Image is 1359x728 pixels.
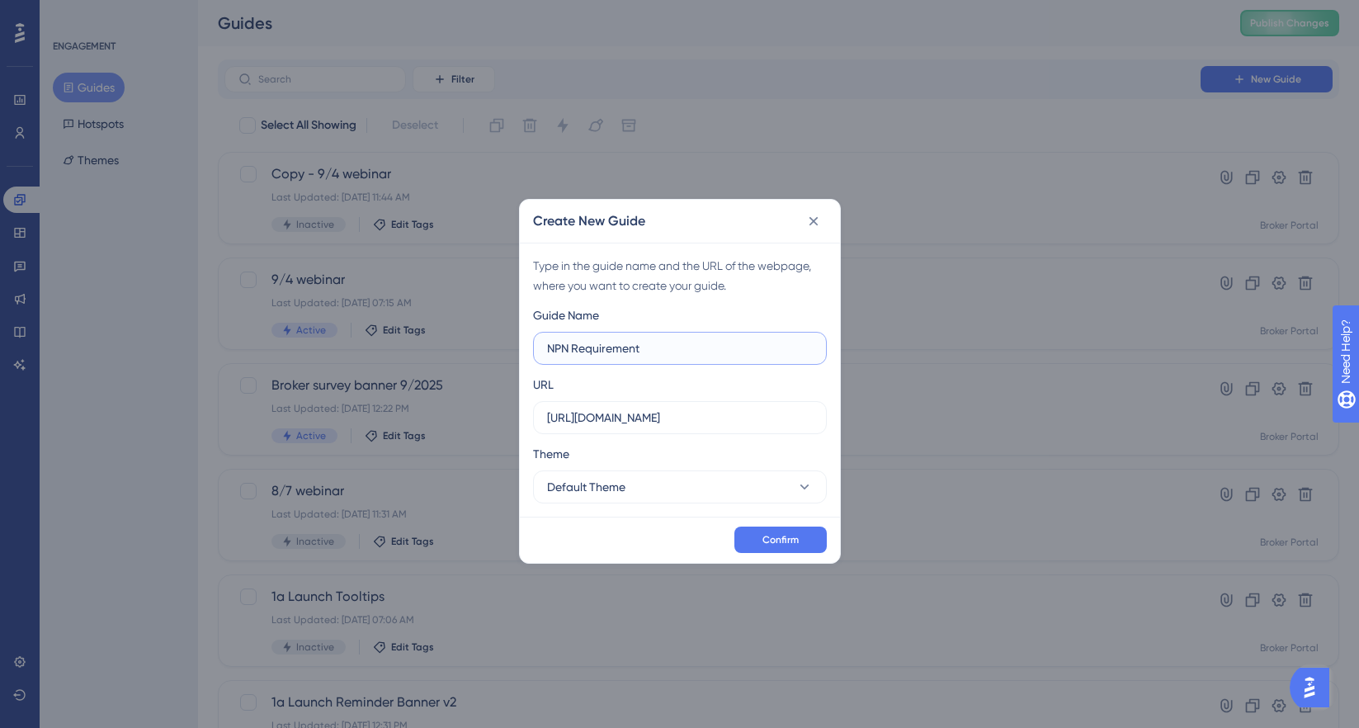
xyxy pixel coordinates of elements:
div: Guide Name [533,305,599,325]
div: Type in the guide name and the URL of the webpage, where you want to create your guide. [533,256,827,295]
span: Need Help? [39,4,103,24]
div: URL [533,375,554,395]
input: https://www.example.com [547,409,813,427]
span: Confirm [762,533,799,546]
span: Theme [533,444,569,464]
iframe: UserGuiding AI Assistant Launcher [1290,663,1339,712]
input: How to Create [547,339,813,357]
span: Default Theme [547,477,625,497]
h2: Create New Guide [533,211,645,231]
